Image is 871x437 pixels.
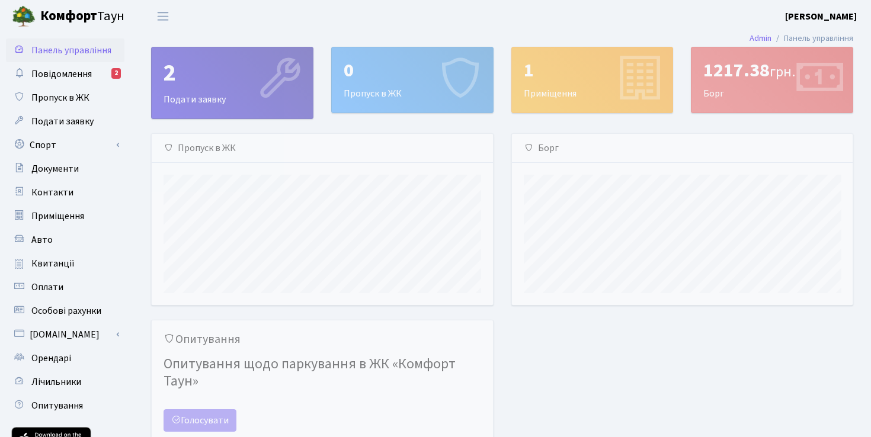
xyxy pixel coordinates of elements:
h5: Опитування [164,332,481,346]
div: 0 [344,59,481,82]
span: Панель управління [31,44,111,57]
div: 2 [111,68,121,79]
span: Особові рахунки [31,304,101,317]
span: Лічильники [31,375,81,388]
a: Голосувати [164,409,236,432]
span: Оплати [31,281,63,294]
a: [DOMAIN_NAME] [6,323,124,346]
a: Оплати [6,275,124,299]
span: Повідомлення [31,68,92,81]
a: Квитанції [6,252,124,275]
span: Опитування [31,399,83,412]
a: Спорт [6,133,124,157]
span: грн. [770,62,795,82]
a: Пропуск в ЖК [6,86,124,110]
span: Приміщення [31,210,84,223]
div: 2 [164,59,301,88]
nav: breadcrumb [732,26,871,51]
a: Опитування [6,394,124,417]
span: Пропуск в ЖК [31,91,89,104]
div: 1 [524,59,661,82]
div: Пропуск в ЖК [152,134,493,163]
h4: Опитування щодо паркування в ЖК «Комфорт Таун» [164,351,481,395]
a: 0Пропуск в ЖК [331,47,494,113]
a: Панель управління [6,38,124,62]
a: 1Приміщення [511,47,674,113]
a: [PERSON_NAME] [785,9,857,24]
span: Авто [31,233,53,246]
a: Приміщення [6,204,124,228]
div: Подати заявку [152,47,313,118]
div: Борг [691,47,853,113]
a: Контакти [6,181,124,204]
a: Подати заявку [6,110,124,133]
a: 2Подати заявку [151,47,313,119]
span: Документи [31,162,79,175]
span: Подати заявку [31,115,94,128]
img: logo.png [12,5,36,28]
span: Контакти [31,186,73,199]
b: [PERSON_NAME] [785,10,857,23]
b: Комфорт [40,7,97,25]
li: Панель управління [771,32,853,45]
a: Admin [750,32,771,44]
a: Орендарі [6,346,124,370]
span: Квитанції [31,257,75,270]
span: Орендарі [31,352,71,365]
div: Пропуск в ЖК [332,47,493,113]
a: Повідомлення2 [6,62,124,86]
button: Переключити навігацію [148,7,178,26]
a: Документи [6,157,124,181]
a: Особові рахунки [6,299,124,323]
div: Приміщення [512,47,673,113]
div: 1217.38 [703,59,841,82]
span: Таун [40,7,124,27]
a: Авто [6,228,124,252]
a: Лічильники [6,370,124,394]
div: Борг [512,134,853,163]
